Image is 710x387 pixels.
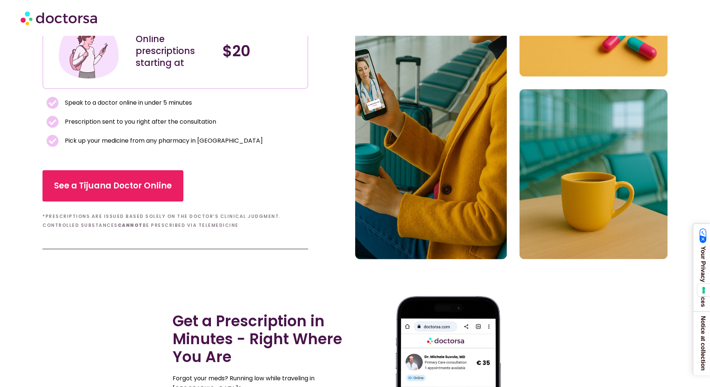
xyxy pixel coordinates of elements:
span: Prescription sent to you right after the consultation [63,117,216,127]
span: See a Tijuana Doctor Online [54,180,172,192]
span: Speak to a doctor online in under 5 minutes [63,98,192,108]
span: Pick up your medicine from any pharmacy in [GEOGRAPHIC_DATA] [63,136,263,146]
img: Illustration depicting a young woman in a casual outfit, engaged with her smartphone. She has a p... [57,19,120,83]
h4: $20 [223,42,302,60]
button: Your consent preferences for tracking technologies [697,284,710,296]
h2: Get a Prescription in Minutes - Right Where You Are [173,312,351,366]
a: See a Tijuana Doctor Online [42,170,183,202]
div: Online prescriptions starting at [136,33,215,69]
h6: *Prescriptions are issued based solely on the doctor’s clinical judgment. Controlled substances b... [42,212,308,230]
b: cannot [118,222,143,228]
